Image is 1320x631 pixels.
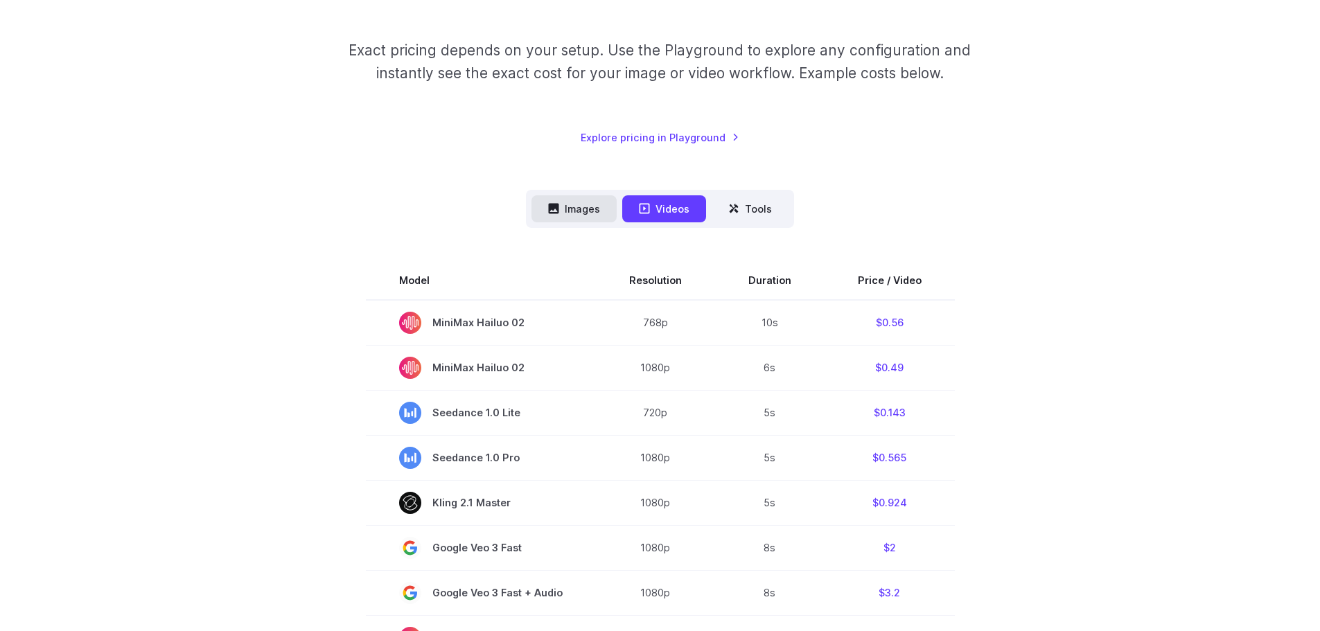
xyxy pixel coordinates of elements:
button: Videos [622,195,706,222]
td: 10s [715,300,825,346]
span: MiniMax Hailuo 02 [399,312,563,334]
th: Resolution [596,261,715,300]
td: $0.49 [825,345,955,390]
td: 1080p [596,480,715,525]
td: 5s [715,480,825,525]
th: Price / Video [825,261,955,300]
td: $2 [825,525,955,570]
td: 1080p [596,345,715,390]
td: $0.56 [825,300,955,346]
td: $0.143 [825,390,955,435]
span: Google Veo 3 Fast + Audio [399,582,563,604]
td: 5s [715,390,825,435]
td: 6s [715,345,825,390]
td: $3.2 [825,570,955,615]
span: MiniMax Hailuo 02 [399,357,563,379]
button: Tools [712,195,789,222]
td: 8s [715,525,825,570]
td: 1080p [596,570,715,615]
span: Kling 2.1 Master [399,492,563,514]
td: $0.924 [825,480,955,525]
p: Exact pricing depends on your setup. Use the Playground to explore any configuration and instantl... [322,39,997,85]
span: Seedance 1.0 Pro [399,447,563,469]
td: 8s [715,570,825,615]
td: 1080p [596,525,715,570]
a: Explore pricing in Playground [581,130,739,145]
th: Model [366,261,596,300]
td: 5s [715,435,825,480]
td: 1080p [596,435,715,480]
th: Duration [715,261,825,300]
button: Images [531,195,617,222]
td: $0.565 [825,435,955,480]
td: 768p [596,300,715,346]
td: 720p [596,390,715,435]
span: Google Veo 3 Fast [399,537,563,559]
span: Seedance 1.0 Lite [399,402,563,424]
